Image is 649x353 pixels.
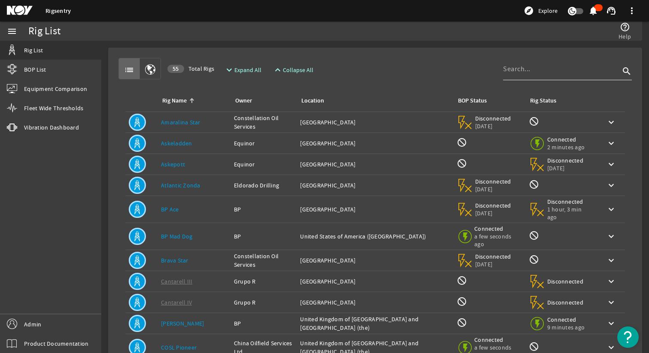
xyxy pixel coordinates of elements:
[301,96,324,106] div: Location
[474,225,520,232] span: Connected
[547,205,592,221] span: 1 hour, 3 min ago
[520,4,561,18] button: Explore
[588,6,598,16] mat-icon: notifications
[529,116,539,127] mat-icon: Rig Monitoring not available for this rig
[161,299,192,306] a: Cantarell IV
[457,158,467,169] mat-icon: BOP Monitoring not available for this rig
[457,275,467,286] mat-icon: BOP Monitoring not available for this rig
[269,62,317,78] button: Collapse All
[300,118,449,127] div: [GEOGRAPHIC_DATA]
[234,96,290,106] div: Owner
[475,253,512,260] span: Disconnected
[606,342,616,353] mat-icon: keyboard_arrow_down
[167,64,214,73] span: Total Rigs
[547,316,585,323] span: Connected
[475,202,512,209] span: Disconnected
[606,204,616,214] mat-icon: keyboard_arrow_down
[234,252,293,269] div: Constellation Oil Services
[475,122,512,130] span: [DATE]
[300,256,449,265] div: [GEOGRAPHIC_DATA]
[224,65,231,75] mat-icon: expand_more
[234,139,293,148] div: Equinor
[24,339,88,348] span: Product Documentation
[300,205,449,214] div: [GEOGRAPHIC_DATA]
[24,104,83,112] span: Fleet Wide Thresholds
[606,276,616,287] mat-icon: keyboard_arrow_down
[28,27,61,36] div: Rig List
[606,159,616,169] mat-icon: keyboard_arrow_down
[235,96,252,106] div: Owner
[606,231,616,241] mat-icon: keyboard_arrow_down
[617,326,639,348] button: Open Resource Center
[475,260,512,268] span: [DATE]
[524,6,534,16] mat-icon: explore
[273,65,279,75] mat-icon: expand_less
[24,65,46,74] span: BOP List
[474,232,520,248] span: a few seconds ago
[234,181,293,190] div: Eldorado Drilling
[161,96,224,106] div: Rig Name
[234,160,293,169] div: Equinor
[547,278,584,285] span: Disconnected
[457,296,467,307] mat-icon: BOP Monitoring not available for this rig
[475,115,512,122] span: Disconnected
[300,232,449,241] div: United States of America ([GEOGRAPHIC_DATA])
[234,298,293,307] div: Grupo R
[547,164,584,172] span: [DATE]
[300,277,449,286] div: [GEOGRAPHIC_DATA]
[7,26,17,36] mat-icon: menu
[300,181,449,190] div: [GEOGRAPHIC_DATA]
[161,160,185,168] a: Askepott
[24,123,79,132] span: Vibration Dashboard
[234,232,293,241] div: BP
[300,315,449,332] div: United Kingdom of [GEOGRAPHIC_DATA] and [GEOGRAPHIC_DATA] (the)
[161,256,188,264] a: Brava Star
[475,209,512,217] span: [DATE]
[547,157,584,164] span: Disconnected
[300,96,446,106] div: Location
[606,6,616,16] mat-icon: support_agent
[161,181,200,189] a: Atlantic Zonda
[547,299,584,306] span: Disconnected
[606,138,616,148] mat-icon: keyboard_arrow_down
[457,317,467,328] mat-icon: BOP Monitoring not available for this rig
[162,96,187,106] div: Rig Name
[234,319,293,328] div: BP
[547,323,585,331] span: 9 minutes ago
[161,205,179,213] a: BP Ace
[234,114,293,131] div: Constellation Oil Services
[529,254,539,265] mat-icon: Rig Monitoring not available for this rig
[24,320,41,329] span: Admin
[606,255,616,266] mat-icon: keyboard_arrow_down
[503,64,620,74] input: Search...
[475,178,512,185] span: Disconnected
[45,7,71,15] a: Rigsentry
[300,160,449,169] div: [GEOGRAPHIC_DATA]
[161,118,200,126] a: Amaralina Star
[530,96,556,106] div: Rig Status
[547,143,585,151] span: 2 minutes ago
[7,122,17,133] mat-icon: vibration
[474,336,520,344] span: Connected
[161,139,192,147] a: Askeladden
[161,232,193,240] a: BP Mad Dog
[161,278,192,285] a: Cantarell III
[622,66,632,76] i: search
[300,139,449,148] div: [GEOGRAPHIC_DATA]
[547,136,585,143] span: Connected
[619,32,631,41] span: Help
[606,318,616,329] mat-icon: keyboard_arrow_down
[529,341,539,352] mat-icon: Rig Monitoring not available for this rig
[234,205,293,214] div: BP
[300,298,449,307] div: [GEOGRAPHIC_DATA]
[458,96,487,106] div: BOP Status
[475,185,512,193] span: [DATE]
[161,344,197,351] a: COSL Pioneer
[529,179,539,190] mat-icon: Rig Monitoring not available for this rig
[529,230,539,241] mat-icon: Rig Monitoring not available for this rig
[161,320,204,327] a: [PERSON_NAME]
[24,46,43,54] span: Rig List
[221,62,265,78] button: Expand All
[622,0,642,21] button: more_vert
[457,137,467,148] mat-icon: BOP Monitoring not available for this rig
